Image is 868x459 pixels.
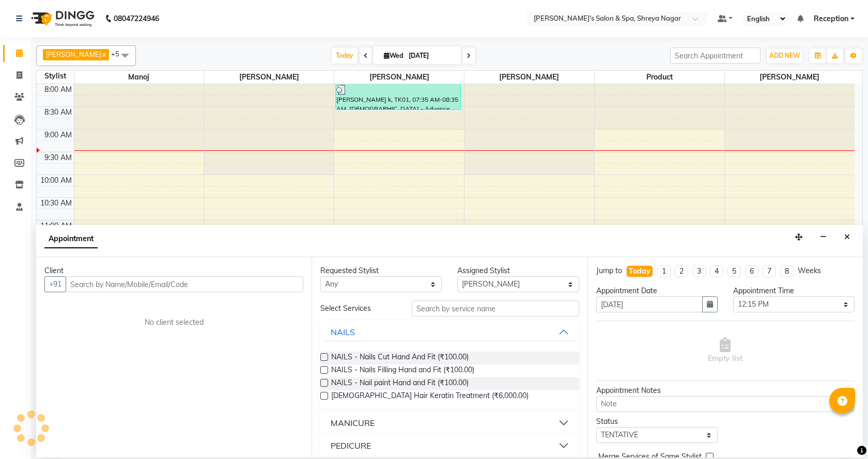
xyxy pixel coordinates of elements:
div: Appointment Time [733,286,855,296]
a: x [101,50,106,58]
div: Today [629,266,650,277]
input: Search by Name/Mobile/Email/Code [66,276,303,292]
img: logo [26,4,97,33]
div: Client [44,265,303,276]
div: 9:00 AM [42,130,74,140]
span: ADD NEW [769,52,800,59]
li: 7 [763,265,776,277]
span: [PERSON_NAME] [334,71,464,84]
input: yyyy-mm-dd [596,296,703,312]
div: Appointment Date [596,286,718,296]
button: Close [840,229,855,245]
span: Reception [814,13,848,24]
button: +91 [44,276,66,292]
div: Stylist [37,71,74,82]
span: Wed [381,52,406,59]
li: 2 [675,265,688,277]
button: PEDICURE [324,436,575,455]
b: 08047224946 [114,4,159,33]
div: Requested Stylist [320,265,442,276]
div: 8:30 AM [42,107,74,118]
iframe: chat widget [825,418,858,449]
li: 6 [745,265,758,277]
div: 11:00 AM [38,220,74,231]
span: Manoj [74,71,204,84]
span: Product [595,71,724,84]
span: [DEMOGRAPHIC_DATA] Hair Keratin Treatment (₹6,000.00) [331,390,529,403]
span: NAILS - Nail paint Hand and Fit (₹100.00) [331,377,469,390]
span: Appointment [44,230,98,248]
div: NAILS [331,326,355,338]
li: 3 [692,265,706,277]
div: PEDICURE [331,439,371,452]
button: NAILS [324,323,575,341]
span: [PERSON_NAME] [204,71,334,84]
div: No client selected [69,317,278,328]
div: Status [596,416,718,427]
div: MANICURE [331,417,375,429]
button: MANICURE [324,414,575,432]
div: Appointment Notes [596,385,855,396]
span: [PERSON_NAME] [46,50,101,58]
span: NAILS - Nails Cut Hand And Fit (₹100.00) [331,352,469,365]
div: Jump to [596,265,622,276]
div: Select Services [313,303,404,314]
span: +5 [111,50,127,58]
span: Today [332,48,358,64]
div: [PERSON_NAME] k, TK01, 07:35 AM-08:35 AM, [DEMOGRAPHIC_DATA] - Advance Haircut,[PERSON_NAME] Cut ... [336,84,460,109]
span: [PERSON_NAME] [725,71,855,84]
input: Search by service name [412,300,579,316]
input: 2025-09-03 [406,48,457,64]
li: 1 [657,265,671,277]
div: Assigned Stylist [457,265,579,276]
li: 5 [727,265,741,277]
div: 10:00 AM [38,175,74,186]
div: 9:30 AM [42,152,74,163]
div: 10:30 AM [38,198,74,209]
span: NAILS - Nails Filling Hand and Fit (₹100.00) [331,365,474,377]
input: Search Appointment [670,48,761,64]
li: 4 [710,265,723,277]
button: ADD NEW [767,49,802,63]
li: 8 [780,265,794,277]
span: Empty list [708,338,742,364]
div: 8:00 AM [42,84,74,95]
div: Weeks [798,265,821,276]
span: [PERSON_NAME] [464,71,594,84]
